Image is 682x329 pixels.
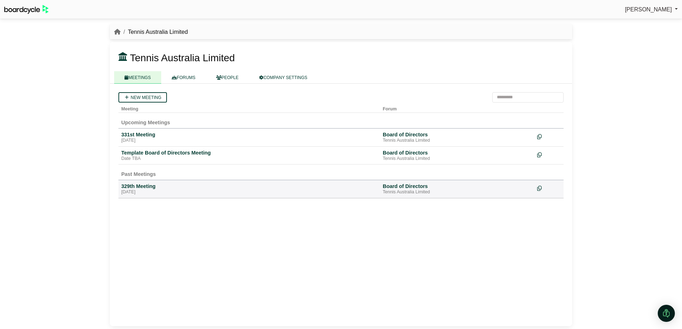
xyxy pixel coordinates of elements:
[206,71,249,84] a: PEOPLE
[383,189,531,195] div: Tennis Australia Limited
[161,71,206,84] a: FORUMS
[4,5,49,14] img: BoardcycleBlackGreen-aaafeed430059cb809a45853b8cf6d952af9d84e6e89e1f1685b34bfd5cb7d64.svg
[130,52,235,63] span: Tennis Australia Limited
[383,150,531,156] div: Board of Directors
[121,27,188,37] li: Tennis Australia Limited
[383,183,531,195] a: Board of Directors Tennis Australia Limited
[121,189,377,195] div: [DATE]
[625,5,678,14] a: [PERSON_NAME]
[118,103,380,113] th: Meeting
[121,183,377,195] a: 329th Meeting [DATE]
[658,305,675,322] div: Open Intercom Messenger
[121,171,156,177] span: Past Meetings
[121,150,377,156] div: Template Board of Directors Meeting
[121,131,377,143] a: 331st Meeting [DATE]
[383,183,531,189] div: Board of Directors
[121,156,377,162] div: Date TBA
[383,131,531,138] div: Board of Directors
[121,131,377,138] div: 331st Meeting
[121,138,377,143] div: [DATE]
[537,183,561,193] div: Make a copy
[383,131,531,143] a: Board of Directors Tennis Australia Limited
[118,92,167,103] a: New meeting
[537,131,561,141] div: Make a copy
[114,27,188,37] nav: breadcrumb
[625,6,672,12] span: [PERSON_NAME]
[380,103,534,113] th: Forum
[249,71,318,84] a: COMPANY SETTINGS
[537,150,561,159] div: Make a copy
[383,150,531,162] a: Board of Directors Tennis Australia Limited
[114,71,161,84] a: MEETINGS
[121,150,377,162] a: Template Board of Directors Meeting Date TBA
[383,156,531,162] div: Tennis Australia Limited
[121,120,170,125] span: Upcoming Meetings
[121,183,377,189] div: 329th Meeting
[383,138,531,143] div: Tennis Australia Limited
